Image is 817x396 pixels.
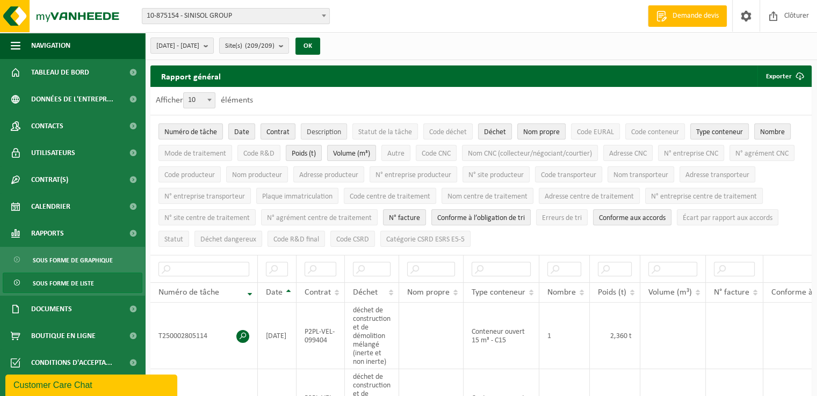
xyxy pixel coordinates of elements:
[429,128,467,136] span: Code déchet
[267,231,325,247] button: Code R&D finalCode R&amp;D final: Activate to sort
[158,231,189,247] button: StatutStatut: Activate to sort
[261,209,378,225] button: N° agrément centre de traitementN° agrément centre de traitement: Activate to sort
[523,128,560,136] span: Nom propre
[243,150,274,158] span: Code R&D
[164,150,226,158] span: Mode de traitement
[658,145,724,161] button: N° entreprise CNCN° entreprise CNC: Activate to sort
[256,188,338,204] button: Plaque immatriculationPlaque immatriculation: Activate to sort
[142,8,330,24] span: 10-875154 - SINISOL GROUP
[468,171,524,179] span: N° site producteur
[232,171,282,179] span: Nom producteur
[158,145,232,161] button: Mode de traitementMode de traitement: Activate to sort
[539,188,640,204] button: Adresse centre de traitementAdresse centre de traitement: Activate to sort
[237,145,280,161] button: Code R&DCode R&amp;D: Activate to sort
[293,166,364,182] button: Adresse producteurAdresse producteur: Activate to sort
[631,128,679,136] span: Code conteneur
[380,231,471,247] button: Catégorie CSRD ESRS E5-5Catégorie CSRD ESRS E5-5: Activate to sort
[31,322,96,349] span: Boutique en ligne
[194,231,262,247] button: Déchet dangereux : Activate to sort
[517,123,566,140] button: Nom propreNom propre: Activate to sort
[593,209,671,225] button: Conforme aux accords : Activate to sort
[613,171,668,179] span: Nom transporteur
[226,166,288,182] button: Nom producteurNom producteur: Activate to sort
[416,145,457,161] button: Code CNCCode CNC: Activate to sort
[164,214,250,222] span: N° site centre de traitement
[677,209,778,225] button: Écart par rapport aux accordsÉcart par rapport aux accords: Activate to sort
[757,65,811,87] button: Exporter
[541,171,596,179] span: Code transporteur
[200,236,256,244] span: Déchet dangereux
[3,273,142,293] a: Sous forme de liste
[375,171,451,179] span: N° entreprise producteur
[648,288,692,297] span: Volume (m³)
[599,214,666,222] span: Conforme aux accords
[407,288,450,297] span: Nom propre
[158,166,221,182] button: Code producteurCode producteur: Activate to sort
[345,303,399,369] td: déchet de construction et de démolition mélangé (inerte et non inerte)
[164,236,183,244] span: Statut
[301,123,347,140] button: DescriptionDescription: Activate to sort
[545,193,634,201] span: Adresse centre de traitement
[158,123,223,140] button: Numéro de tâcheNuméro de tâche: Activate to remove sorting
[648,5,727,27] a: Demande devis
[158,288,219,297] span: Numéro de tâche
[389,214,420,222] span: N° facture
[31,166,68,193] span: Contrat(s)
[3,250,142,270] a: Sous forme de graphique
[350,193,430,201] span: Code centre de traitement
[462,166,530,182] button: N° site producteurN° site producteur : Activate to sort
[478,123,512,140] button: DéchetDéchet: Activate to sort
[645,188,763,204] button: N° entreprise centre de traitementN° entreprise centre de traitement: Activate to sort
[150,38,214,54] button: [DATE] - [DATE]
[286,145,322,161] button: Poids (t)Poids (t): Activate to sort
[219,38,289,54] button: Site(s)(209/209)
[685,171,749,179] span: Adresse transporteur
[330,231,375,247] button: Code CSRDCode CSRD: Activate to sort
[261,123,295,140] button: ContratContrat: Activate to sort
[297,303,345,369] td: P2PL-VEL-099404
[333,150,370,158] span: Volume (m³)
[760,128,785,136] span: Nombre
[353,288,378,297] span: Déchet
[150,303,258,369] td: T250002805114
[442,188,533,204] button: Nom centre de traitementNom centre de traitement: Activate to sort
[158,209,256,225] button: N° site centre de traitementN° site centre de traitement: Activate to sort
[305,288,331,297] span: Contrat
[535,166,602,182] button: Code transporteurCode transporteur: Activate to sort
[5,372,179,396] iframe: chat widget
[267,214,372,222] span: N° agrément centre de traitement
[327,145,376,161] button: Volume (m³)Volume (m³): Activate to sort
[31,32,70,59] span: Navigation
[156,38,199,54] span: [DATE] - [DATE]
[164,171,215,179] span: Code producteur
[352,123,418,140] button: Statut de la tâcheStatut de la tâche: Activate to sort
[31,140,75,166] span: Utilisateurs
[536,209,588,225] button: Erreurs de triErreurs de tri: Activate to sort
[31,349,112,376] span: Conditions d'accepta...
[31,220,64,247] span: Rapports
[423,123,473,140] button: Code déchetCode déchet: Activate to sort
[158,188,251,204] button: N° entreprise transporteurN° entreprise transporteur: Activate to sort
[33,250,113,270] span: Sous forme de graphique
[31,86,113,113] span: Données de l'entrepr...
[31,113,63,140] span: Contacts
[609,150,647,158] span: Adresse CNC
[156,96,253,105] label: Afficher éléments
[381,145,410,161] button: AutreAutre: Activate to sort
[571,123,620,140] button: Code EURALCode EURAL: Activate to sort
[690,123,749,140] button: Type conteneurType conteneur: Activate to sort
[150,65,232,87] h2: Rapport général
[370,166,457,182] button: N° entreprise producteurN° entreprise producteur: Activate to sort
[383,209,426,225] button: N° factureN° facture: Activate to sort
[608,166,674,182] button: Nom transporteurNom transporteur: Activate to sort
[266,128,290,136] span: Contrat
[258,303,297,369] td: [DATE]
[31,296,72,322] span: Documents
[307,128,341,136] span: Description
[33,273,94,294] span: Sous forme de liste
[31,59,89,86] span: Tableau de bord
[754,123,791,140] button: NombreNombre: Activate to sort
[472,288,525,297] span: Type conteneur
[670,11,721,21] span: Demande devis
[164,193,245,201] span: N° entreprise transporteur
